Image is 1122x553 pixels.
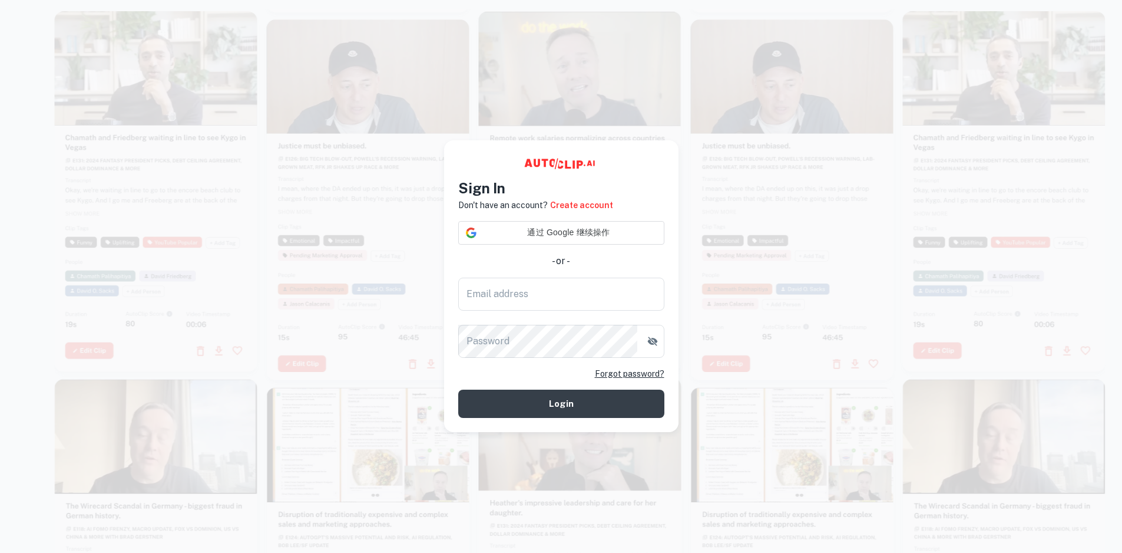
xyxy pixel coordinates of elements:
[481,226,657,239] span: 通过 Google 继续操作
[458,221,664,245] div: 通过 Google 继续操作
[458,199,548,212] p: Don't have an account?
[458,254,664,268] div: - or -
[458,177,664,199] h4: Sign In
[550,199,613,212] a: Create account
[595,367,664,380] a: Forgot password?
[458,390,664,418] button: Login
